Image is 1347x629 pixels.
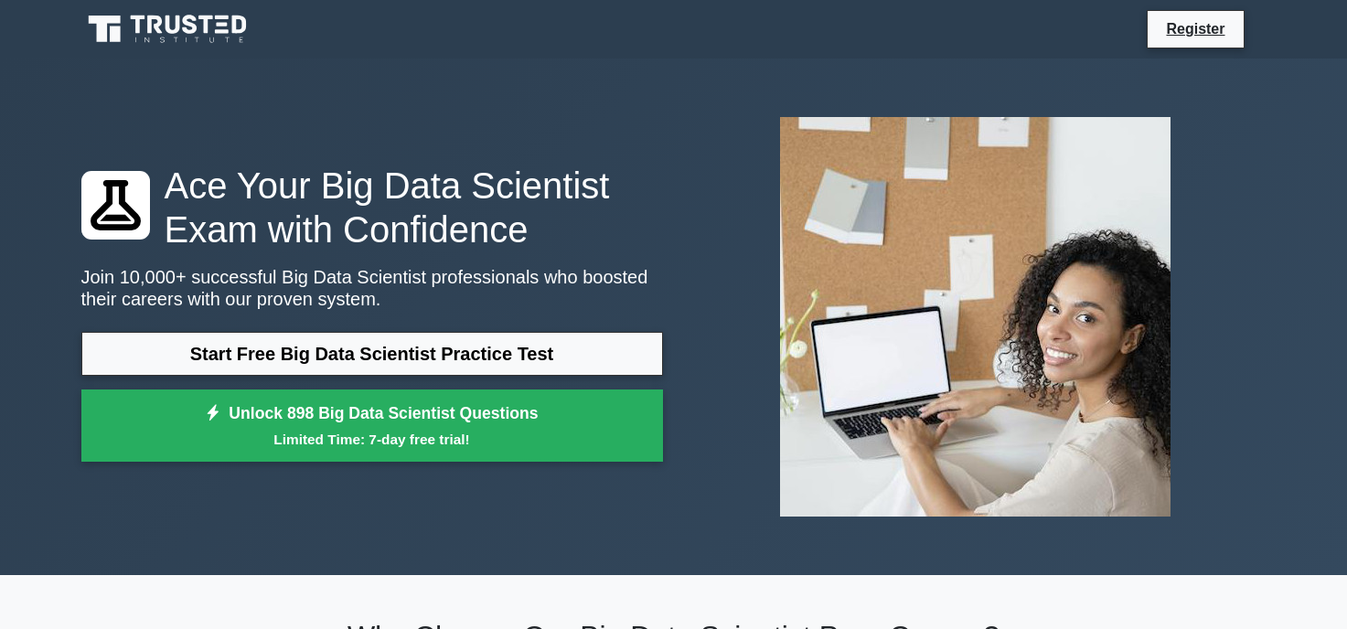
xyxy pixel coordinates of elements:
[1155,17,1235,40] a: Register
[81,266,663,310] p: Join 10,000+ successful Big Data Scientist professionals who boosted their careers with our prove...
[81,332,663,376] a: Start Free Big Data Scientist Practice Test
[81,389,663,463] a: Unlock 898 Big Data Scientist QuestionsLimited Time: 7-day free trial!
[104,429,640,450] small: Limited Time: 7-day free trial!
[81,164,663,251] h1: Ace Your Big Data Scientist Exam with Confidence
